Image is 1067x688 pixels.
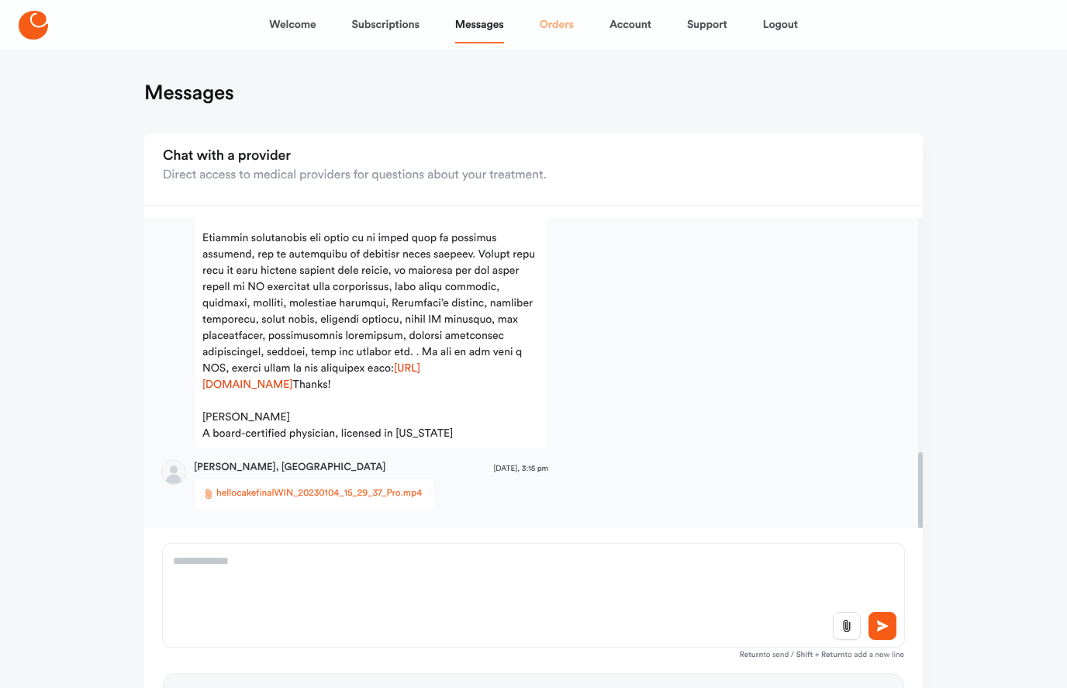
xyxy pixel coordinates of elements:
[455,6,504,43] a: Messages
[540,6,574,43] a: Orders
[269,6,316,43] a: Welcome
[687,6,727,43] a: Support
[609,6,651,43] a: Account
[194,460,385,475] strong: [PERSON_NAME], [GEOGRAPHIC_DATA]
[163,147,547,166] div: Chat with a provider
[202,485,426,503] a: hellocakefinalWIN_20230104_15_29_37_Pro.mp4
[493,463,548,475] span: [DATE], 3:15 pm
[216,486,422,502] span: hellocakefinalWIN_20230104_15_29_37_Pro.mp4
[162,461,185,484] img: Doctor's avatar
[144,81,234,105] h1: Messages
[163,166,547,185] div: Direct access to medical providers for questions about your treatment.
[763,6,798,43] a: Logout
[352,6,420,43] a: Subscriptions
